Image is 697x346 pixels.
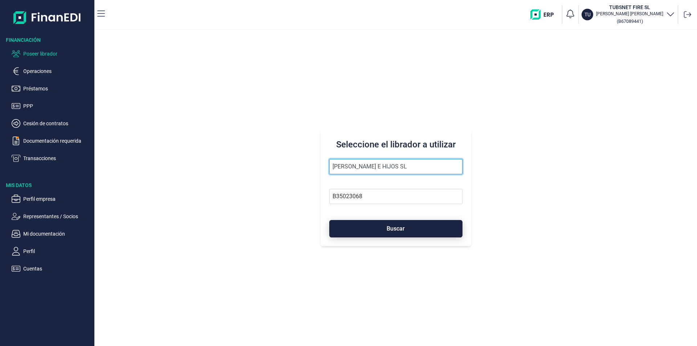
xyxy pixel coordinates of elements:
[12,264,91,273] button: Cuentas
[12,119,91,128] button: Cesión de contratos
[617,19,643,24] small: Copiar cif
[23,247,91,256] p: Perfil
[387,226,405,231] span: Buscar
[23,67,91,76] p: Operaciones
[12,247,91,256] button: Perfil
[23,119,91,128] p: Cesión de contratos
[13,6,81,29] img: Logo de aplicación
[12,49,91,58] button: Poseer librador
[584,11,591,18] p: TU
[329,159,462,174] input: Seleccione la razón social
[582,4,675,25] button: TUTUBSNET FIRE SL[PERSON_NAME] [PERSON_NAME](B67089441)
[12,84,91,93] button: Préstamos
[23,154,91,163] p: Transacciones
[12,212,91,221] button: Representantes / Socios
[23,84,91,93] p: Préstamos
[596,4,663,11] h3: TUBSNET FIRE SL
[23,229,91,238] p: Mi documentación
[23,195,91,203] p: Perfil empresa
[329,189,462,204] input: Busque por NIF
[23,264,91,273] p: Cuentas
[23,49,91,58] p: Poseer librador
[530,9,559,20] img: erp
[23,102,91,110] p: PPP
[12,137,91,145] button: Documentación requerida
[329,139,462,150] h3: Seleccione el librador a utilizar
[12,229,91,238] button: Mi documentación
[12,67,91,76] button: Operaciones
[23,212,91,221] p: Representantes / Socios
[329,220,462,237] button: Buscar
[596,11,663,17] p: [PERSON_NAME] [PERSON_NAME]
[12,102,91,110] button: PPP
[12,154,91,163] button: Transacciones
[12,195,91,203] button: Perfil empresa
[23,137,91,145] p: Documentación requerida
